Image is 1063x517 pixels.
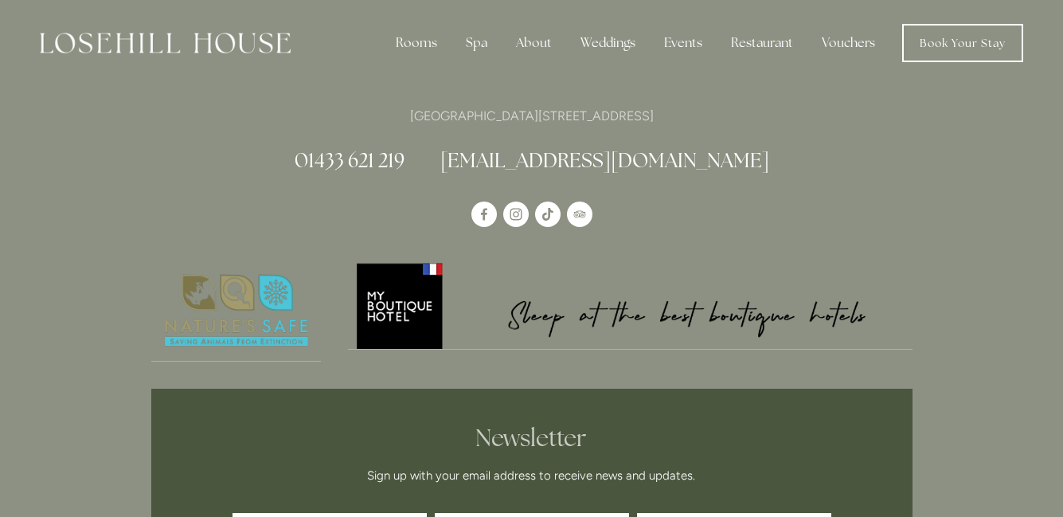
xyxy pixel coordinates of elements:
div: About [503,27,565,59]
a: Instagram [503,202,529,227]
a: Book Your Stay [902,24,1023,62]
div: Weddings [568,27,648,59]
img: Losehill House [40,33,291,53]
a: Vouchers [809,27,888,59]
h2: Newsletter [238,424,826,452]
p: [GEOGRAPHIC_DATA][STREET_ADDRESS] [151,105,913,127]
a: Nature's Safe - Logo [151,260,322,362]
a: TripAdvisor [567,202,592,227]
div: Restaurant [718,27,806,59]
a: My Boutique Hotel - Logo [348,260,913,350]
a: [EMAIL_ADDRESS][DOMAIN_NAME] [440,147,769,173]
a: TikTok [535,202,561,227]
img: Nature's Safe - Logo [151,260,322,361]
div: Rooms [383,27,450,59]
a: 01433 621 219 [295,147,404,173]
div: Spa [453,27,500,59]
p: Sign up with your email address to receive news and updates. [238,466,826,485]
img: My Boutique Hotel - Logo [348,260,913,349]
a: Losehill House Hotel & Spa [471,202,497,227]
div: Events [651,27,715,59]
